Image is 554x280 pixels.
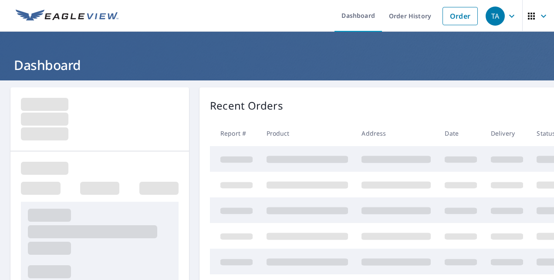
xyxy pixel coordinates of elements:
[486,7,505,26] div: TA
[484,120,530,146] th: Delivery
[210,98,283,113] p: Recent Orders
[443,7,478,25] a: Order
[210,120,260,146] th: Report #
[438,120,484,146] th: Date
[355,120,438,146] th: Address
[260,120,355,146] th: Product
[16,10,118,23] img: EV Logo
[10,56,544,74] h1: Dashboard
